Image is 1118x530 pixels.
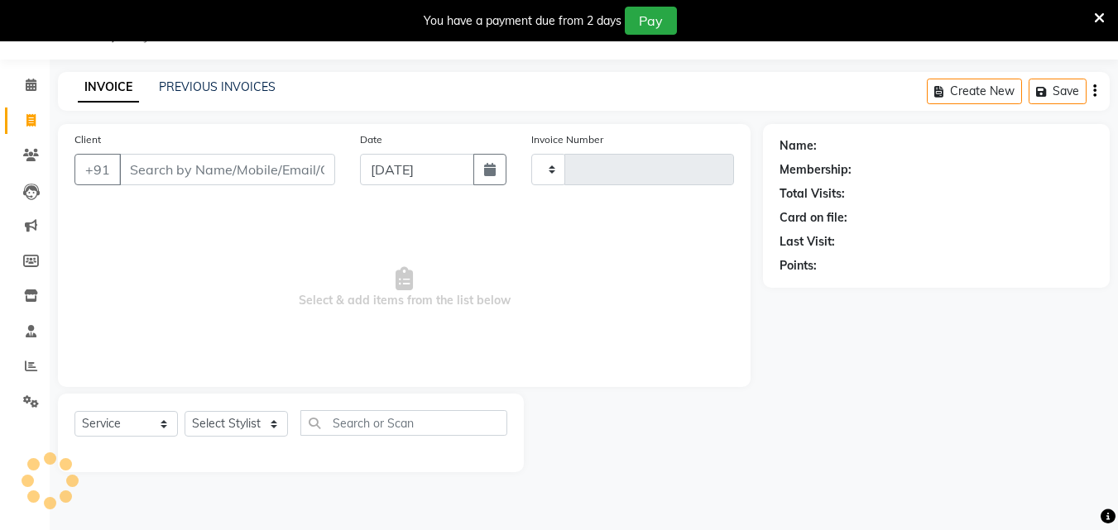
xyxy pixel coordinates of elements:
span: Select & add items from the list below [74,205,734,370]
div: Points: [780,257,817,275]
button: Create New [927,79,1022,104]
input: Search or Scan [300,410,507,436]
div: Last Visit: [780,233,835,251]
div: Total Visits: [780,185,845,203]
button: Pay [625,7,677,35]
div: Name: [780,137,817,155]
div: Card on file: [780,209,847,227]
button: Save [1029,79,1087,104]
input: Search by Name/Mobile/Email/Code [119,154,335,185]
div: Membership: [780,161,852,179]
label: Date [360,132,382,147]
a: PREVIOUS INVOICES [159,79,276,94]
label: Invoice Number [531,132,603,147]
div: You have a payment due from 2 days [424,12,621,30]
button: +91 [74,154,121,185]
a: INVOICE [78,73,139,103]
label: Client [74,132,101,147]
